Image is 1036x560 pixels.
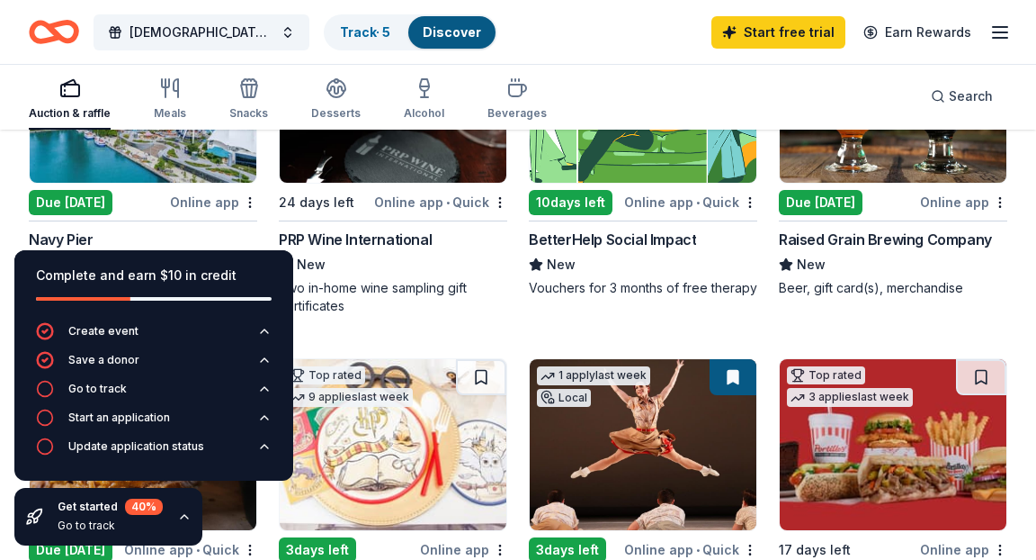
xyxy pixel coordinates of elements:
[58,499,163,515] div: Get started
[29,11,257,297] a: Image for Navy PierLocalDue [DATE]Online appNavy PierNew4 Centennial Wheel ride tickets
[36,380,272,409] button: Go to track
[340,24,390,40] a: Track· 5
[287,388,413,407] div: 9 applies last week
[229,70,268,130] button: Snacks
[170,191,257,213] div: Online app
[624,191,757,213] div: Online app Quick
[537,389,591,407] div: Local
[287,366,365,384] div: Top rated
[311,106,361,121] div: Desserts
[423,24,481,40] a: Discover
[487,106,547,121] div: Beverages
[696,543,700,557] span: •
[279,279,507,315] div: Two in-home wine sampling gift certificates
[787,366,865,384] div: Top rated
[36,409,272,438] button: Start an application
[58,519,163,533] div: Go to track
[68,439,204,454] div: Update application status
[36,322,272,351] button: Create event
[68,411,170,425] div: Start an application
[36,438,272,466] button: Update application status
[279,11,507,315] a: Image for PRP Wine International13 applieslast week24 days leftOnline app•QuickPRP Wine Internati...
[916,78,1007,114] button: Search
[446,195,450,210] span: •
[711,16,845,49] a: Start free trial
[68,353,139,367] div: Save a donor
[29,11,79,53] a: Home
[529,279,757,297] div: Vouchers for 3 months of free therapy
[696,195,700,210] span: •
[529,190,612,215] div: 10 days left
[779,279,1007,297] div: Beer, gift card(s), merchandise
[797,254,826,275] span: New
[529,229,696,250] div: BetterHelp Social Impact
[29,70,111,130] button: Auction & raffle
[404,106,444,121] div: Alcohol
[125,499,163,515] div: 40 %
[949,86,993,107] span: Search
[280,359,506,530] img: Image for Oriental Trading
[487,70,547,130] button: Beverages
[129,22,273,43] span: [DEMOGRAPHIC_DATA] Night 2025
[779,190,862,215] div: Due [DATE]
[404,70,444,130] button: Alcohol
[29,229,93,250] div: Navy Pier
[374,191,507,213] div: Online app Quick
[297,254,326,275] span: New
[530,359,756,530] img: Image for Sharon Lynne Wilson Center for the Arts
[853,16,982,49] a: Earn Rewards
[29,106,111,121] div: Auction & raffle
[780,359,1006,530] img: Image for Portillo's
[529,11,757,297] a: Image for BetterHelp Social Impact40 applieslast week10days leftOnline app•QuickBetterHelp Social...
[154,70,186,130] button: Meals
[94,14,309,50] button: [DEMOGRAPHIC_DATA] Night 2025
[279,192,354,213] div: 24 days left
[229,106,268,121] div: Snacks
[547,254,576,275] span: New
[29,190,112,215] div: Due [DATE]
[920,191,1007,213] div: Online app
[36,265,272,286] div: Complete and earn $10 in credit
[787,388,913,407] div: 3 applies last week
[68,324,138,339] div: Create event
[779,229,992,250] div: Raised Grain Brewing Company
[36,351,272,380] button: Save a donor
[537,366,650,385] div: 1 apply last week
[779,11,1007,297] a: Image for Raised Grain Brewing Company1 applylast weekLocalDue [DATE]Online appRaised Grain Brewi...
[154,106,186,121] div: Meals
[311,70,361,130] button: Desserts
[68,382,127,396] div: Go to track
[279,229,432,250] div: PRP Wine International
[324,14,497,50] button: Track· 5Discover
